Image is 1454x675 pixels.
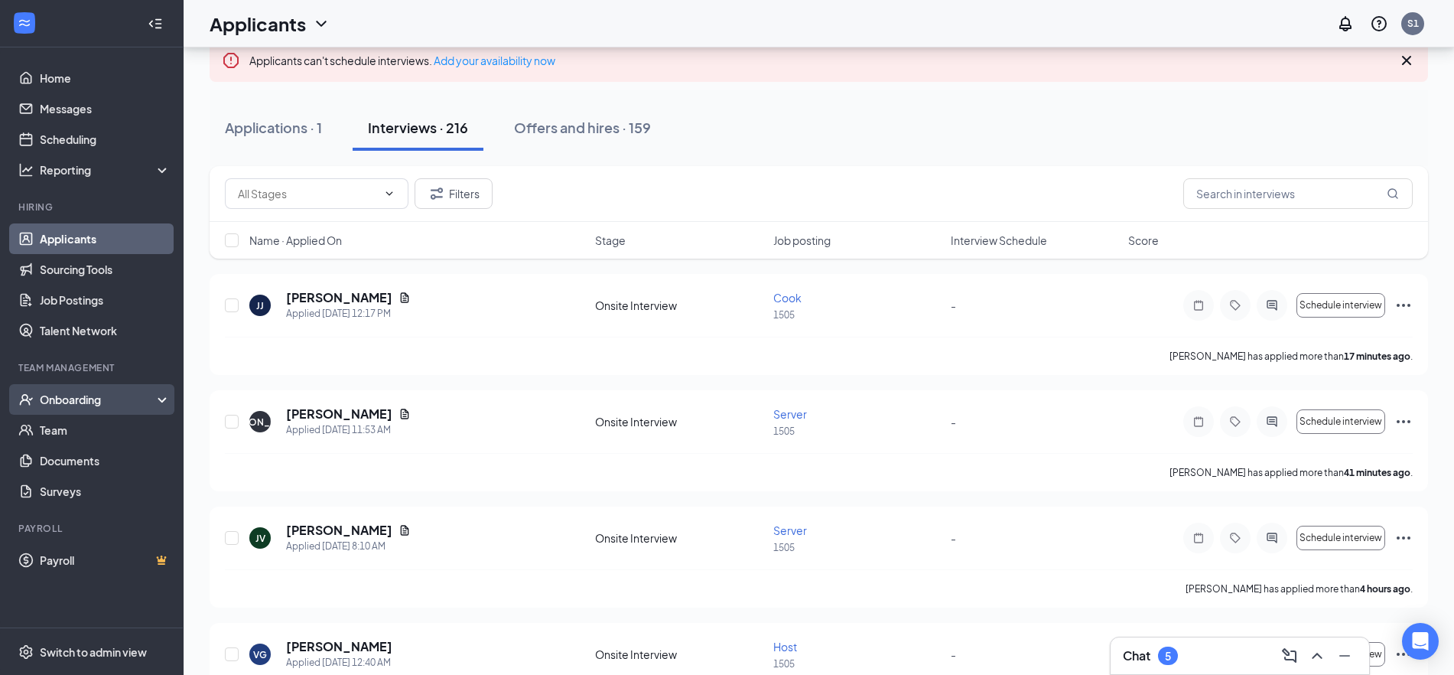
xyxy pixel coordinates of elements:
span: Schedule interview [1299,533,1382,543]
h5: [PERSON_NAME] [286,638,392,655]
button: Filter Filters [415,178,493,209]
h3: Chat [1123,647,1150,664]
a: Team [40,415,171,445]
svg: Minimize [1335,647,1354,665]
div: Open Intercom Messenger [1402,623,1439,660]
button: Schedule interview [1296,526,1385,550]
div: JJ [256,299,264,312]
a: Applicants [40,223,171,254]
svg: Ellipses [1394,529,1413,547]
svg: Tag [1226,416,1244,428]
svg: Analysis [18,162,34,178]
span: - [951,415,956,429]
div: Offers and hires · 159 [514,118,651,137]
div: Interviews · 216 [368,118,468,137]
svg: ChevronDown [312,15,330,33]
div: Onsite Interview [595,414,763,429]
svg: UserCheck [18,392,34,407]
span: Server [773,407,807,421]
div: JV [255,532,265,545]
div: S1 [1407,17,1419,30]
div: Onsite Interview [595,647,763,662]
svg: ChevronUp [1308,647,1326,665]
a: Scheduling [40,124,171,155]
a: Messages [40,93,171,124]
div: VG [253,648,267,661]
svg: Ellipses [1394,296,1413,315]
svg: QuestionInfo [1370,15,1388,33]
p: [PERSON_NAME] has applied more than . [1186,582,1413,595]
a: Talent Network [40,315,171,346]
svg: Document [398,292,411,304]
a: Home [40,63,171,93]
h5: [PERSON_NAME] [286,522,392,539]
span: - [951,531,956,545]
b: 41 minutes ago [1344,467,1410,478]
a: Surveys [40,476,171,507]
button: ChevronUp [1305,644,1329,668]
p: 1505 [773,657,942,670]
span: Schedule interview [1299,416,1382,427]
input: Search in interviews [1183,178,1413,209]
svg: Tag [1226,532,1244,544]
span: Job posting [773,233,831,248]
span: Stage [595,233,626,248]
svg: Tag [1226,299,1244,311]
div: Onsite Interview [595,298,763,313]
p: [PERSON_NAME] has applied more than . [1169,350,1413,363]
button: Schedule interview [1296,293,1385,318]
svg: Note [1189,299,1208,311]
div: Onboarding [40,392,158,407]
h5: [PERSON_NAME] [286,289,392,306]
span: Schedule interview [1299,300,1382,311]
svg: Note [1189,416,1208,428]
svg: ChevronDown [383,187,395,200]
svg: Error [222,51,240,70]
div: Applied [DATE] 12:17 PM [286,306,411,321]
div: 5 [1165,650,1171,663]
svg: ComposeMessage [1280,647,1299,665]
svg: Collapse [148,16,163,31]
a: Documents [40,445,171,476]
div: Switch to admin view [40,644,147,660]
svg: MagnifyingGlass [1387,187,1399,200]
b: 17 minutes ago [1344,351,1410,362]
h1: Applicants [210,11,306,37]
div: Applied [DATE] 12:40 AM [286,655,392,670]
button: Minimize [1332,644,1357,668]
p: 1505 [773,308,942,321]
b: 4 hours ago [1360,583,1410,595]
input: All Stages [238,185,377,202]
svg: Ellipses [1394,645,1413,664]
svg: WorkstreamLogo [17,15,32,31]
svg: ActiveChat [1263,299,1281,311]
a: Sourcing Tools [40,254,171,285]
p: [PERSON_NAME] has applied more than . [1169,466,1413,479]
button: ComposeMessage [1277,644,1302,668]
svg: Document [398,408,411,420]
svg: Cross [1397,51,1416,70]
div: Applications · 1 [225,118,322,137]
span: Server [773,523,807,537]
p: 1505 [773,425,942,438]
svg: Settings [18,644,34,660]
a: Job Postings [40,285,171,315]
svg: ActiveChat [1263,532,1281,544]
svg: Notifications [1336,15,1355,33]
svg: Ellipses [1394,412,1413,431]
div: Onsite Interview [595,530,763,546]
span: Cook [773,291,802,305]
svg: Document [398,524,411,536]
span: Host [773,640,797,654]
h5: [PERSON_NAME] [286,406,392,422]
span: - [951,298,956,312]
svg: ActiveChat [1263,416,1281,428]
div: [PERSON_NAME] [221,416,300,429]
div: Team Management [18,361,168,374]
div: Applied [DATE] 11:53 AM [286,422,411,438]
button: Schedule interview [1296,409,1385,434]
span: Score [1128,233,1159,248]
svg: Note [1189,532,1208,544]
a: Add your availability now [434,54,555,67]
a: PayrollCrown [40,545,171,576]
